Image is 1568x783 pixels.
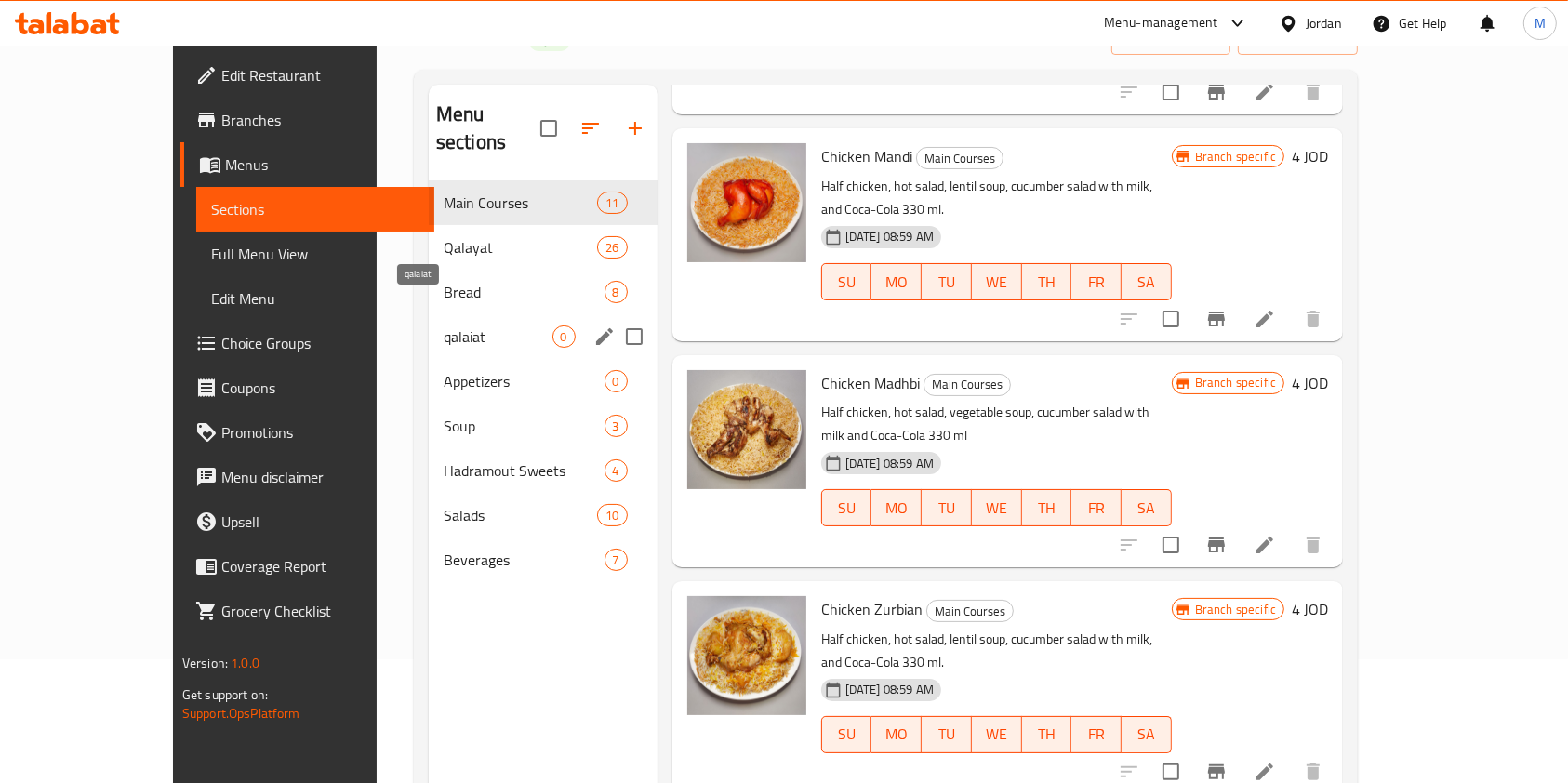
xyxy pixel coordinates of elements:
button: edit [591,323,618,351]
span: Branches [221,109,420,131]
img: Chicken Mandi [687,143,806,262]
span: Bread [444,281,605,303]
span: Select all sections [529,109,568,148]
button: WE [972,716,1022,753]
div: items [605,415,628,437]
div: items [597,504,627,526]
button: SA [1122,263,1172,300]
div: Main Courses [916,147,1003,169]
span: TU [929,721,964,748]
a: Promotions [180,410,435,455]
span: Chicken Madhbi [821,369,920,397]
div: items [605,459,628,482]
button: Add section [613,106,658,151]
button: delete [1291,70,1335,114]
button: Branch-specific-item [1194,70,1239,114]
h6: 4 JOD [1292,596,1328,622]
span: Soup [444,415,605,437]
button: TU [922,263,972,300]
span: Main Courses [927,601,1013,622]
span: Hadramout Sweets [444,459,605,482]
a: Edit menu item [1254,81,1276,103]
span: TH [1030,495,1065,522]
button: MO [871,263,922,300]
h6: 4 JOD [1292,370,1328,396]
div: items [552,325,576,348]
span: Main Courses [444,192,598,214]
a: Full Menu View [196,232,435,276]
span: MO [879,495,914,522]
span: SA [1129,495,1164,522]
span: SA [1129,269,1164,296]
span: FR [1079,495,1114,522]
button: WE [972,489,1022,526]
span: Promotions [221,421,420,444]
div: Jordan [1306,13,1342,33]
span: 10 [598,507,626,524]
div: Main Courses11 [429,180,658,225]
span: Chicken Zurbian [821,595,923,623]
div: Beverages7 [429,537,658,582]
p: Half chicken, hot salad, vegetable soup, cucumber salad with milk and Coca-Cola 330 ml [821,401,1172,447]
div: items [605,549,628,571]
span: Upsell [221,511,420,533]
span: Sections [211,198,420,220]
span: TU [929,269,964,296]
button: TU [922,716,972,753]
div: Hadramout Sweets4 [429,448,658,493]
span: 3 [605,418,627,435]
a: Edit menu item [1254,534,1276,556]
a: Edit Restaurant [180,53,435,98]
span: [DATE] 08:59 AM [838,228,941,246]
div: Appetizers0 [429,359,658,404]
div: Menu-management [1104,12,1218,34]
span: SA [1129,721,1164,748]
span: [DATE] 08:59 AM [838,455,941,472]
span: Select to update [1151,525,1190,564]
a: Sections [196,187,435,232]
span: Sort sections [568,106,613,151]
a: Grocery Checklist [180,589,435,633]
a: Choice Groups [180,321,435,365]
button: TH [1022,263,1072,300]
span: TU [929,495,964,522]
span: Choice Groups [221,332,420,354]
button: TU [922,489,972,526]
span: Edit Menu [211,287,420,310]
span: SU [830,721,865,748]
span: TH [1030,721,1065,748]
button: FR [1071,263,1122,300]
a: Upsell [180,499,435,544]
a: Branches [180,98,435,142]
h2: Menu sections [436,100,540,156]
div: Soup3 [429,404,658,448]
span: Edit Restaurant [221,64,420,86]
span: Salads [444,504,598,526]
div: qalaiat0edit [429,314,658,359]
span: Select to update [1151,73,1190,112]
p: Half chicken, hot salad, lentil soup, cucumber salad with milk, and Coca-Cola 330 ml. [821,175,1172,221]
div: Main Courses [924,374,1011,396]
span: Branch specific [1188,148,1283,166]
span: FR [1079,269,1114,296]
img: Chicken Madhbi [687,370,806,489]
button: WE [972,263,1022,300]
span: Coverage Report [221,555,420,577]
div: Qalayat [444,236,598,259]
span: WE [979,269,1015,296]
span: Chicken Mandi [821,142,912,170]
button: Branch-specific-item [1194,297,1239,341]
a: Coverage Report [180,544,435,589]
span: M [1535,13,1546,33]
span: FR [1079,721,1114,748]
button: TH [1022,489,1072,526]
div: Qalayat26 [429,225,658,270]
span: 11 [598,194,626,212]
span: 1.0.0 [231,651,259,675]
span: 0 [605,373,627,391]
button: MO [871,716,922,753]
span: 0 [553,328,575,346]
span: Get support on: [182,683,268,707]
